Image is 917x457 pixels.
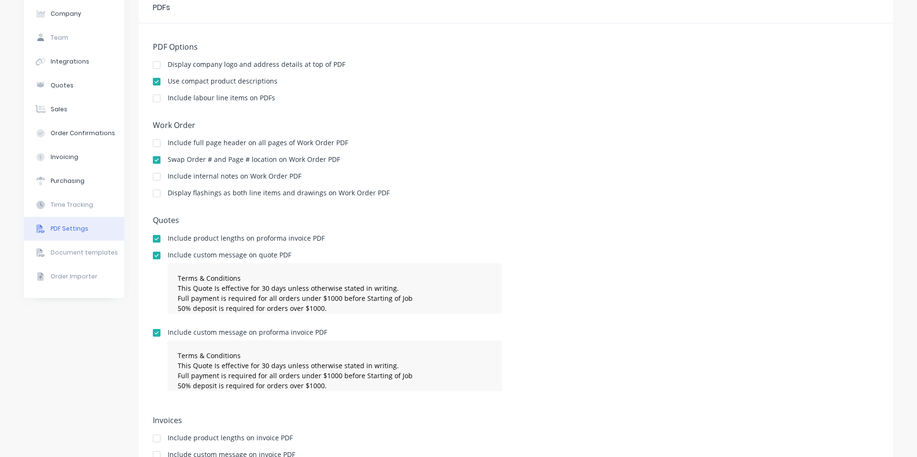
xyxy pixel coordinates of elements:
button: Time Tracking [24,193,124,217]
div: Swap Order # and Page # location on Work Order PDF [168,156,340,163]
button: PDF Settings [24,217,124,241]
div: Team [51,33,68,42]
button: Quotes [24,74,124,97]
button: Order Confirmations [24,121,124,145]
div: Include custom message on proforma invoice PDF [168,329,502,336]
button: Company [24,2,124,26]
h5: Invoices [153,416,879,425]
div: Display company logo and address details at top of PDF [168,61,345,68]
div: Document templates [51,248,118,257]
div: Include full page header on all pages of Work Order PDF [168,139,348,146]
textarea: Terms & Conditions This Quote Is effective for 30 days unless otherwise stated in writing. Full p... [168,263,502,314]
h5: Work Order [153,121,879,130]
div: Sales [51,105,67,114]
div: Integrations [51,57,89,66]
h5: Quotes [153,216,879,225]
div: Purchasing [51,177,85,185]
button: Document templates [24,241,124,265]
div: Include internal notes on Work Order PDF [168,173,301,180]
div: Order Confirmations [51,129,115,138]
div: Include product lengths on invoice PDF [168,435,293,441]
div: Order Importer [51,272,97,281]
button: Invoicing [24,145,124,169]
button: Order Importer [24,265,124,288]
div: PDF Settings [51,224,88,233]
h5: PDF Options [153,43,879,52]
button: Integrations [24,50,124,74]
button: Team [24,26,124,50]
div: Include labour line items on PDFs [168,95,275,101]
div: Time Tracking [51,201,93,209]
button: Purchasing [24,169,124,193]
button: Sales [24,97,124,121]
textarea: Terms & Conditions This Quote Is effective for 30 days unless otherwise stated in writing. Full p... [168,340,502,391]
div: Company [51,10,81,18]
div: Include custom message on quote PDF [168,252,502,258]
div: Use compact product descriptions [168,78,277,85]
div: Include product lengths on proforma invoice PDF [168,235,325,242]
div: Invoicing [51,153,78,161]
div: Quotes [51,81,74,90]
div: PDFs [153,2,170,13]
div: Display flashings as both line items and drawings on Work Order PDF [168,190,390,196]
